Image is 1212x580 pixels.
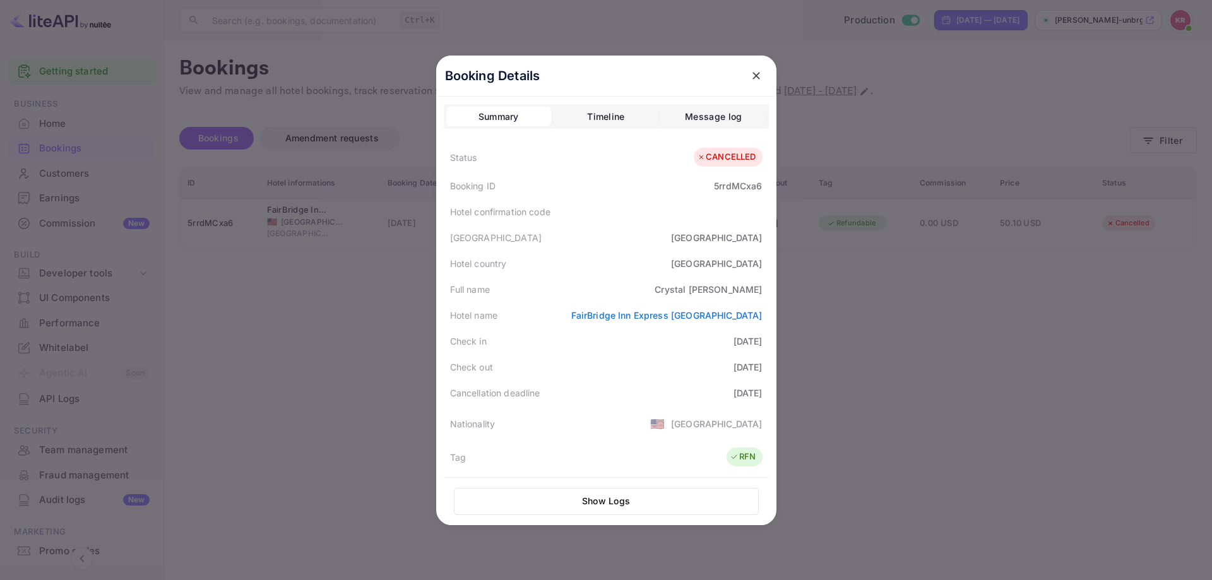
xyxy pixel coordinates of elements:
[445,66,540,85] p: Booking Details
[661,107,766,127] button: Message log
[450,179,496,192] div: Booking ID
[450,386,540,399] div: Cancellation deadline
[478,109,519,124] div: Summary
[450,360,493,374] div: Check out
[450,151,477,164] div: Status
[655,283,762,296] div: Crystal [PERSON_NAME]
[671,257,763,270] div: [GEOGRAPHIC_DATA]
[734,334,763,348] div: [DATE]
[450,205,550,218] div: Hotel confirmation code
[450,231,542,244] div: [GEOGRAPHIC_DATA]
[446,107,551,127] button: Summary
[730,451,756,463] div: RFN
[454,488,759,515] button: Show Logs
[450,309,498,322] div: Hotel name
[554,107,658,127] button: Timeline
[650,412,665,435] span: United States
[450,334,487,348] div: Check in
[685,109,742,124] div: Message log
[571,310,763,321] a: FairBridge Inn Express [GEOGRAPHIC_DATA]
[745,64,768,87] button: close
[450,283,490,296] div: Full name
[734,386,763,399] div: [DATE]
[734,360,763,374] div: [DATE]
[587,109,624,124] div: Timeline
[450,451,466,464] div: Tag
[671,231,763,244] div: [GEOGRAPHIC_DATA]
[450,257,507,270] div: Hotel country
[450,417,496,430] div: Nationality
[697,151,756,163] div: CANCELLED
[671,417,763,430] div: [GEOGRAPHIC_DATA]
[714,179,762,192] div: 5rrdMCxa6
